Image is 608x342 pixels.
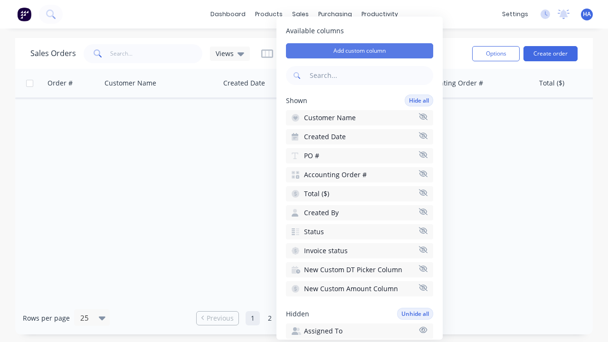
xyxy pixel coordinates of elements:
button: Customer Name [286,110,433,125]
span: Status [304,227,324,237]
span: Previous [207,313,234,323]
span: Invoice status [304,246,348,256]
span: Total ($) [304,189,329,199]
span: Created By [304,208,339,218]
div: sales [287,7,313,21]
div: Customer Name [104,78,156,88]
button: Created Date [286,129,433,144]
a: Page 2 [263,311,277,325]
ul: Pagination [192,311,416,325]
div: purchasing [313,7,357,21]
div: Accounting Order # [420,78,483,88]
span: Hidden [286,309,309,319]
span: Accounting Order # [304,170,367,180]
button: Total ($) [286,186,433,201]
div: Created Date [223,78,265,88]
button: PO # [286,148,433,163]
span: Rows per page [23,313,70,323]
input: Search... [308,66,433,85]
span: Available columns [286,26,433,36]
a: Previous page [197,313,238,323]
span: PO # [304,151,319,161]
div: settings [497,7,533,21]
span: New Custom DT Picker Column [304,265,402,275]
div: productivity [357,7,403,21]
button: New Custom Amount Column [286,281,433,296]
button: Created By [286,205,433,220]
a: dashboard [206,7,250,21]
button: Unhide all [397,308,433,320]
button: Options [472,46,520,61]
span: Created Date [304,132,346,142]
img: Factory [17,7,31,21]
button: Assigned To [286,323,433,339]
a: Page 1 is your current page [246,311,260,325]
span: Customer Name [304,113,356,123]
button: Status [286,224,433,239]
span: Views [216,48,234,58]
button: Create order [523,46,578,61]
button: Add custom column [286,43,433,58]
h1: Sales Orders [30,49,76,58]
span: New Custom Amount Column [304,284,398,294]
div: Total ($) [539,78,564,88]
div: products [250,7,287,21]
div: Order # [47,78,73,88]
button: Accounting Order # [286,167,433,182]
input: Search... [110,44,203,63]
span: Shown [286,96,307,105]
button: New Custom DT Picker Column [286,262,433,277]
button: Invoice status [286,243,433,258]
span: HA [583,10,591,19]
button: Hide all [405,95,433,106]
span: Assigned To [304,326,342,336]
